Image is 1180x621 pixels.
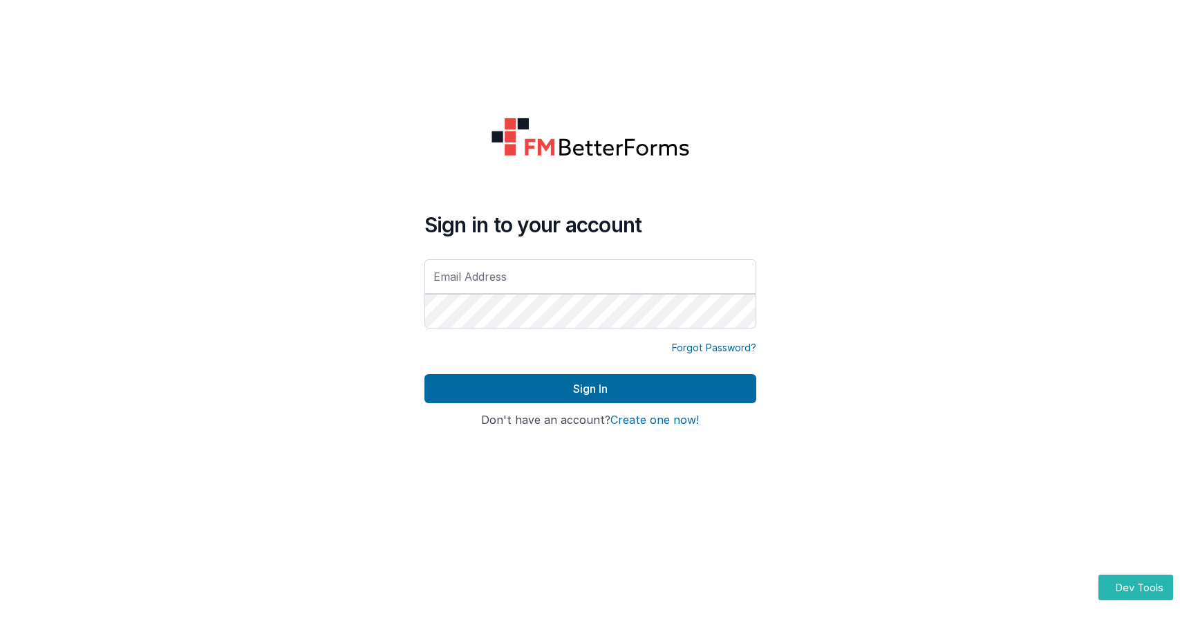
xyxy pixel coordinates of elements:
[1098,575,1173,600] button: Dev Tools
[424,414,756,427] h4: Don't have an account?
[610,414,699,427] button: Create one now!
[424,374,756,403] button: Sign In
[424,259,756,294] input: Email Address
[672,341,756,355] a: Forgot Password?
[424,212,756,237] h4: Sign in to your account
